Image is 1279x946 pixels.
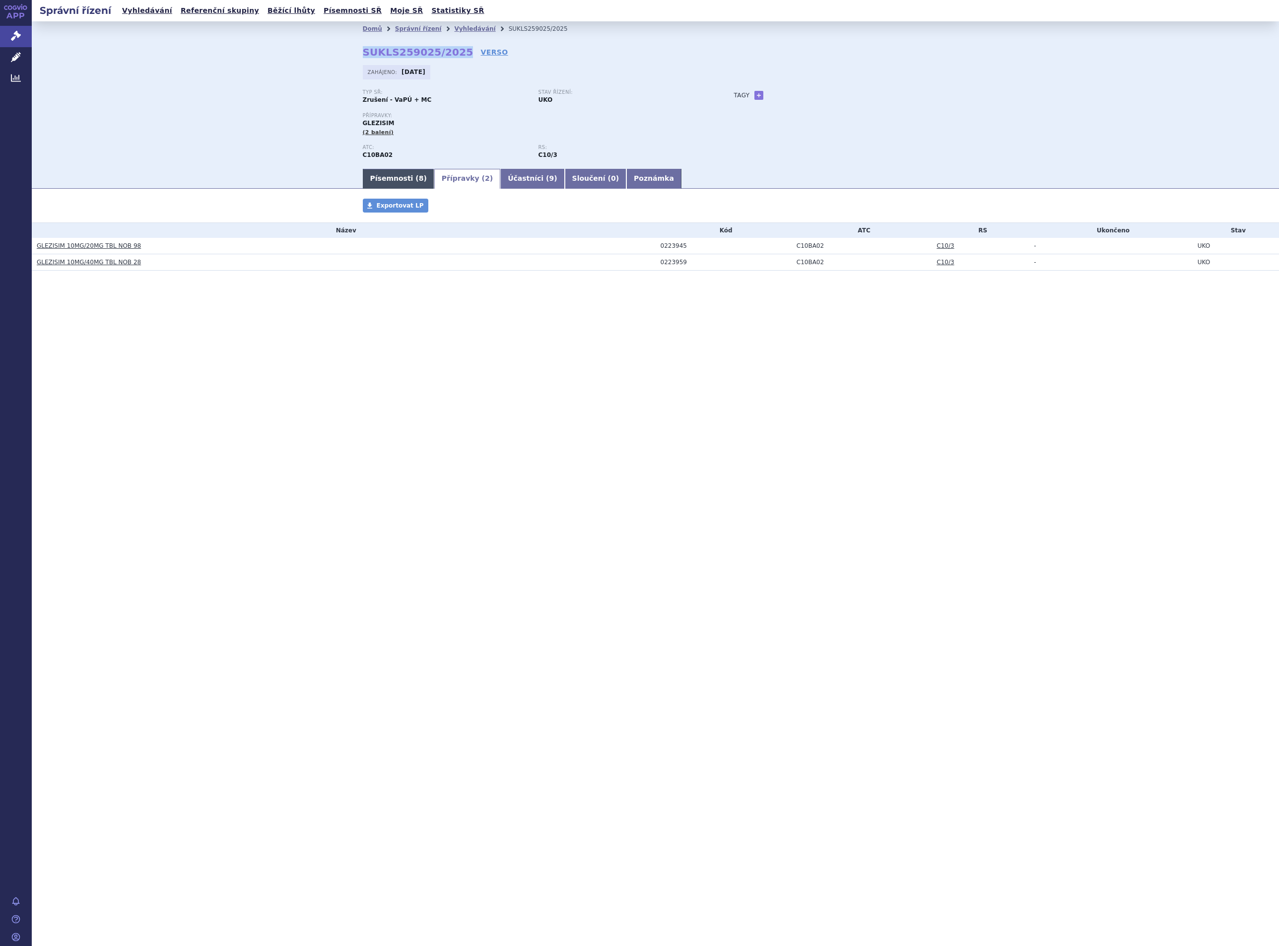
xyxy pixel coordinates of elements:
strong: [DATE] [402,69,425,75]
strong: Zrušení - VaPÚ + MC [363,96,432,103]
span: 8 [419,174,424,182]
a: Sloučení (0) [565,169,626,189]
th: Ukončeno [1029,223,1193,238]
strong: SUKLS259025/2025 [363,46,473,58]
a: Domů [363,25,382,32]
th: RS [932,223,1029,238]
a: Správní řízení [395,25,442,32]
span: Exportovat LP [377,202,424,209]
a: Moje SŘ [387,4,426,17]
span: 2 [485,174,490,182]
a: Běžící lhůty [265,4,318,17]
a: Poznámka [626,169,681,189]
a: Účastníci (9) [500,169,564,189]
strong: SIMVASTATIN A EZETIMIB [363,151,393,158]
th: Stav [1193,223,1279,238]
p: ATC: [363,145,529,150]
th: Název [32,223,656,238]
td: UKO [1193,238,1279,254]
span: Zahájeno: [368,68,399,76]
td: SIMVASTATIN A EZETIMIB [792,254,932,271]
div: 0223959 [661,259,792,266]
p: RS: [539,145,704,150]
p: Typ SŘ: [363,89,529,95]
span: GLEZISIM [363,120,395,127]
h2: Správní řízení [32,3,119,17]
span: 9 [549,174,554,182]
p: Přípravky: [363,113,714,119]
h3: Tagy [734,89,750,101]
span: (2 balení) [363,129,394,136]
td: UKO [1193,254,1279,271]
th: Kód [656,223,792,238]
a: + [754,91,763,100]
a: Písemnosti (8) [363,169,434,189]
strong: UKO [539,96,553,103]
p: Stav řízení: [539,89,704,95]
a: GLEZISIM 10MG/40MG TBL NOB 28 [37,259,141,266]
a: Vyhledávání [119,4,175,17]
a: Přípravky (2) [434,169,500,189]
a: C10/3 [937,259,954,266]
a: C10/3 [937,242,954,249]
a: Vyhledávání [454,25,495,32]
a: GLEZISIM 10MG/20MG TBL NOB 98 [37,242,141,249]
th: ATC [792,223,932,238]
a: Statistiky SŘ [428,4,487,17]
td: SIMVASTATIN A EZETIMIB [792,238,932,254]
span: - [1034,242,1036,249]
span: 0 [611,174,616,182]
a: Písemnosti SŘ [321,4,385,17]
a: VERSO [480,47,508,57]
span: - [1034,259,1036,266]
strong: ezetimib a simvastatin [539,151,557,158]
li: SUKLS259025/2025 [509,21,581,36]
a: Referenční skupiny [178,4,262,17]
div: 0223945 [661,242,792,249]
a: Exportovat LP [363,199,429,213]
